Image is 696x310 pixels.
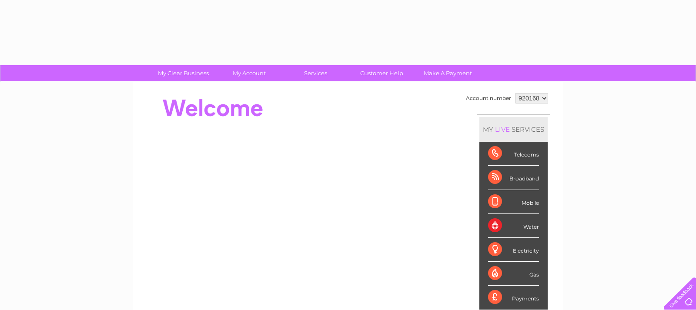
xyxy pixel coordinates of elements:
[488,142,539,166] div: Telecoms
[214,65,285,81] a: My Account
[488,262,539,286] div: Gas
[488,214,539,238] div: Water
[147,65,219,81] a: My Clear Business
[412,65,484,81] a: Make A Payment
[488,166,539,190] div: Broadband
[479,117,548,142] div: MY SERVICES
[346,65,418,81] a: Customer Help
[488,238,539,262] div: Electricity
[464,91,513,106] td: Account number
[488,286,539,309] div: Payments
[493,125,512,133] div: LIVE
[488,190,539,214] div: Mobile
[280,65,351,81] a: Services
